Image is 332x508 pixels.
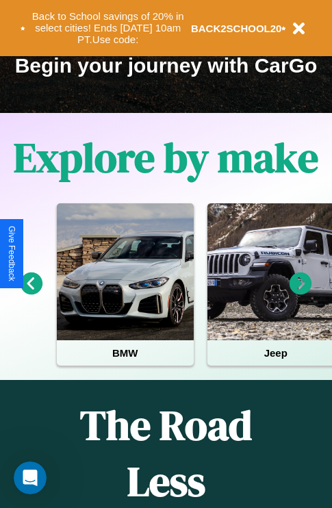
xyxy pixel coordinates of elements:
h1: Explore by make [14,129,318,186]
button: Back to School savings of 20% in select cities! Ends [DATE] 10am PT.Use code: [25,7,191,49]
b: BACK2SCHOOL20 [191,23,282,34]
h4: BMW [57,340,194,366]
iframe: Intercom live chat [14,461,47,494]
div: Give Feedback [7,226,16,281]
